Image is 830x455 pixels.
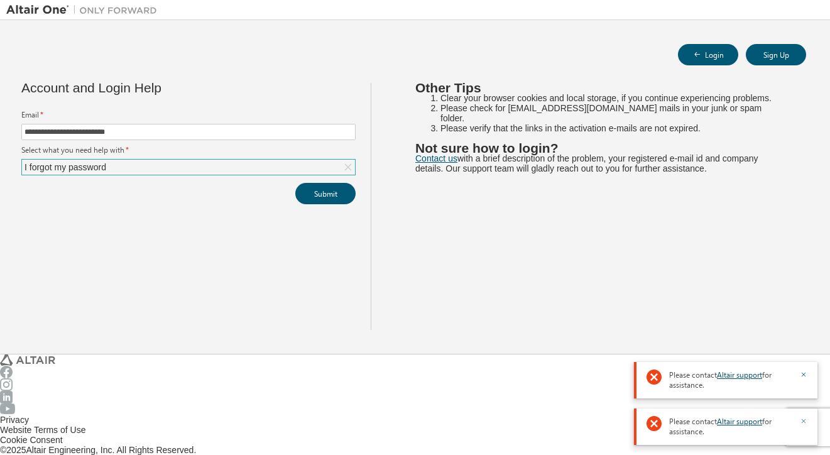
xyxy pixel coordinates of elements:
[678,44,738,65] button: Login
[21,145,356,155] label: Select what you need help with
[295,183,356,204] button: Submit
[6,4,163,16] img: Altair One
[415,153,758,173] span: with a brief description of the problem, your registered e-mail id and company details. Our suppo...
[717,370,762,380] a: Altair support
[746,44,806,65] button: Sign Up
[440,93,780,103] li: Clear your browser cookies and local storage, if you continue experiencing problems.
[669,370,792,390] span: Please contact for assistance.
[23,160,108,174] div: I forgot my password
[669,416,792,436] span: Please contact for assistance.
[21,109,356,119] label: Email
[22,160,355,175] div: I forgot my password
[21,83,289,93] div: Account and Login Help
[415,143,780,153] h2: Not sure how to login?
[415,83,780,93] h2: Other Tips
[440,123,780,133] li: Please verify that the links in the activation e-mails are not expired.
[415,153,457,163] a: Contact us
[717,416,762,426] a: Altair support
[440,103,780,123] li: Please check for [EMAIL_ADDRESS][DOMAIN_NAME] mails in your junk or spam folder.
